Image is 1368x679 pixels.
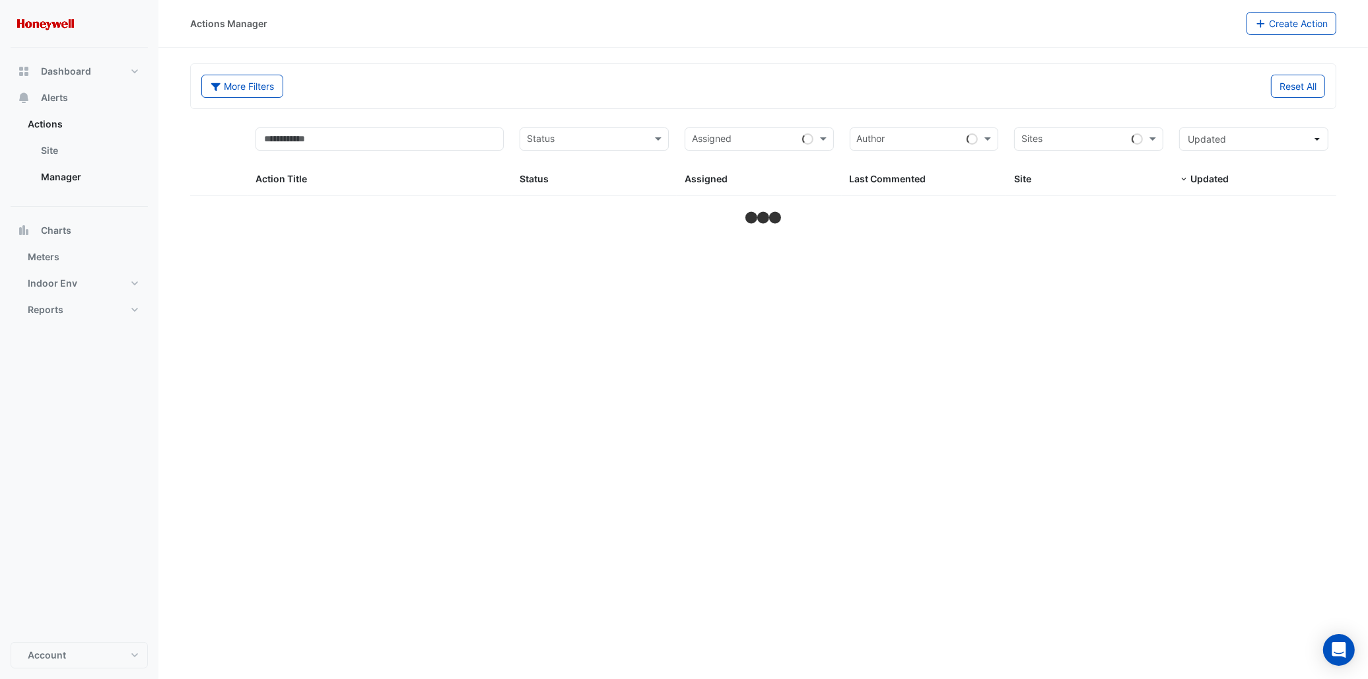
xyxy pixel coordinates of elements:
app-icon: Alerts [17,91,30,104]
button: Reports [11,297,148,323]
span: Alerts [41,91,68,104]
span: Reports [28,303,63,316]
span: Charts [41,224,71,237]
span: Updated [1188,133,1226,145]
div: Open Intercom Messenger [1323,634,1355,666]
button: Account [11,642,148,668]
button: Create Action [1247,12,1337,35]
button: More Filters [201,75,283,98]
span: Action Title [256,173,307,184]
span: Indoor Env [28,277,77,290]
span: Meters [28,250,59,264]
button: Updated [1179,127,1328,151]
button: Alerts [11,85,148,111]
div: Actions [11,137,148,196]
a: Manager [30,164,148,190]
button: Meters [11,244,148,270]
button: Reset All [1271,75,1325,98]
a: Site [30,137,148,164]
app-icon: Charts [17,224,30,237]
img: Company Logo [16,11,75,37]
app-icon: Dashboard [17,65,30,78]
span: Account [28,649,66,662]
span: Last Commented [850,173,926,184]
span: Dashboard [41,65,91,78]
button: Charts [11,217,148,244]
button: Indoor Env [11,270,148,297]
button: Actions [11,111,148,137]
span: Site [1014,173,1031,184]
span: Actions [28,118,63,131]
span: Updated [1190,173,1229,184]
span: Status [520,173,549,184]
span: Assigned [685,173,728,184]
div: Actions Manager [190,17,267,30]
button: Dashboard [11,58,148,85]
